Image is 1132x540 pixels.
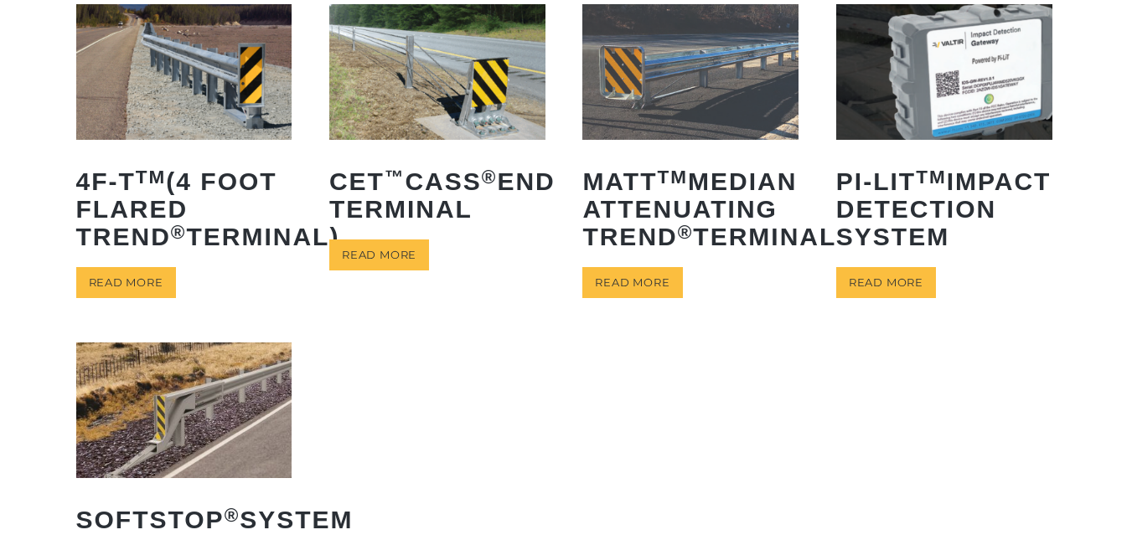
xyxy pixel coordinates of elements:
a: PI-LITTMImpact Detection System [836,4,1052,262]
sup: ™ [385,167,406,188]
a: Read more about “CET™ CASS® End Terminal” [329,239,429,270]
sup: ® [482,167,498,188]
sup: ® [171,222,187,243]
h2: PI-LIT Impact Detection System [836,155,1052,263]
h2: CET CASS End Terminal [329,155,545,235]
h2: MATT Median Attenuating TREND Terminal [582,155,799,263]
a: Read more about “4F-TTM (4 Foot Flared TREND® Terminal)” [76,267,176,298]
a: MATTTMMedian Attenuating TREND®Terminal [582,4,799,262]
a: 4F-TTM(4 Foot Flared TREND®Terminal) [76,4,292,262]
sup: TM [136,167,167,188]
img: SoftStop System End Terminal [76,342,292,477]
sup: ® [678,222,694,243]
a: Read more about “MATTTM Median Attenuating TREND® Terminal” [582,267,682,298]
sup: TM [657,167,688,188]
a: CET™CASS®End Terminal [329,4,545,234]
sup: ® [225,505,240,526]
h2: 4F-T (4 Foot Flared TREND Terminal) [76,155,292,263]
sup: TM [916,167,947,188]
a: Read more about “PI-LITTM Impact Detection System” [836,267,936,298]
